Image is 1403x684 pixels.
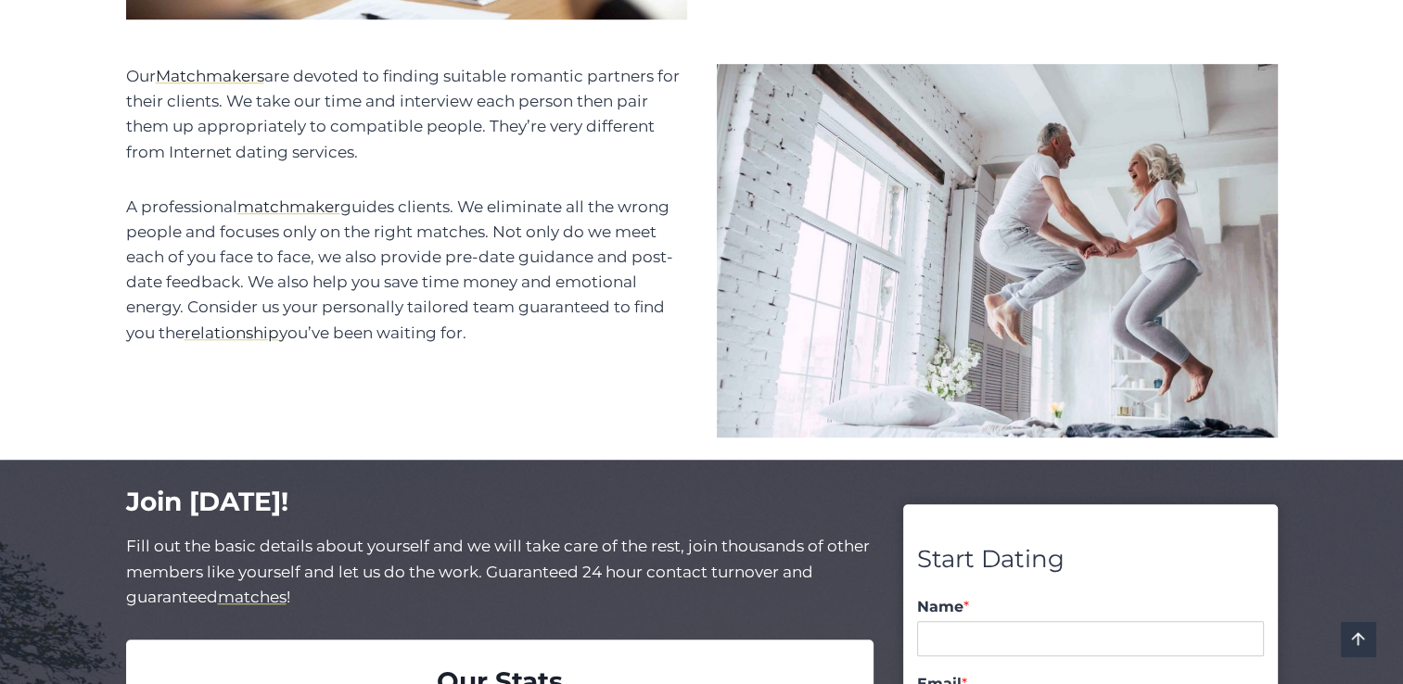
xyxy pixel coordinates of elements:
p: Fill out the basic details about yourself and we will take care of the rest, join thousands of ot... [126,534,874,610]
a: Scroll to top [1341,622,1375,656]
label: Name [917,598,1263,617]
a: matches [218,588,287,606]
p: A professional guides clients. We eliminate all the wrong people and focuses only on the right ma... [126,195,687,346]
a: relationship [185,323,279,342]
a: Matchmakers [156,67,264,85]
a: matchmaker [237,197,340,216]
div: Start Dating [917,540,1263,579]
p: Our are devoted to finding suitable romantic partners for their clients. We take our time and int... [126,64,687,165]
h2: Join [DATE]! [126,482,874,521]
